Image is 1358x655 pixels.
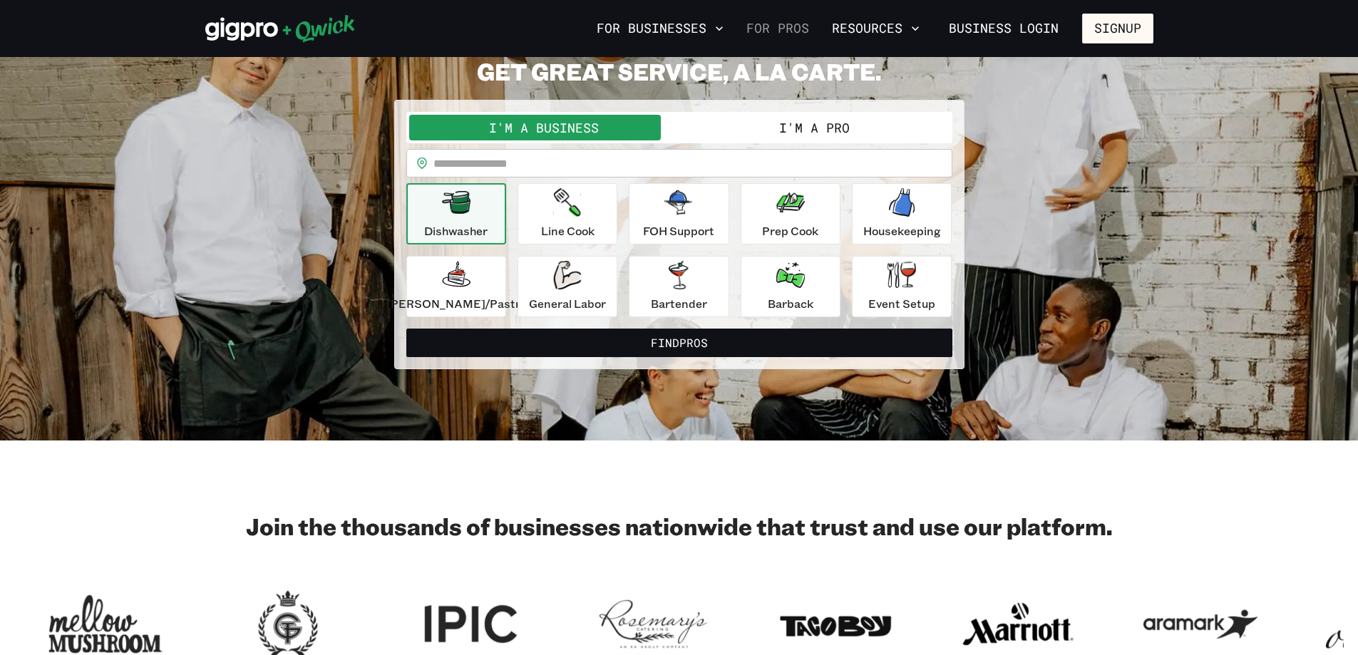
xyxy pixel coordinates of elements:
[863,222,941,239] p: Housekeeping
[768,295,813,312] p: Barback
[741,256,840,317] button: Barback
[529,295,606,312] p: General Labor
[518,256,617,317] button: General Labor
[424,222,488,239] p: Dishwasher
[643,222,714,239] p: FOH Support
[762,222,818,239] p: Prep Cook
[937,14,1071,43] a: Business Login
[651,295,707,312] p: Bartender
[406,183,506,244] button: Dishwasher
[741,16,815,41] a: For Pros
[406,329,952,357] button: FindPros
[409,115,679,140] button: I'm a Business
[205,512,1153,540] h2: Join the thousands of businesses nationwide that trust and use our platform.
[386,295,526,312] p: [PERSON_NAME]/Pastry
[629,256,729,317] button: Bartender
[852,183,952,244] button: Housekeeping
[852,256,952,317] button: Event Setup
[679,115,950,140] button: I'm a Pro
[591,16,729,41] button: For Businesses
[518,183,617,244] button: Line Cook
[541,222,595,239] p: Line Cook
[868,295,935,312] p: Event Setup
[1082,14,1153,43] button: Signup
[394,57,965,86] h2: GET GREAT SERVICE, A LA CARTE.
[629,183,729,244] button: FOH Support
[826,16,925,41] button: Resources
[741,183,840,244] button: Prep Cook
[406,256,506,317] button: [PERSON_NAME]/Pastry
